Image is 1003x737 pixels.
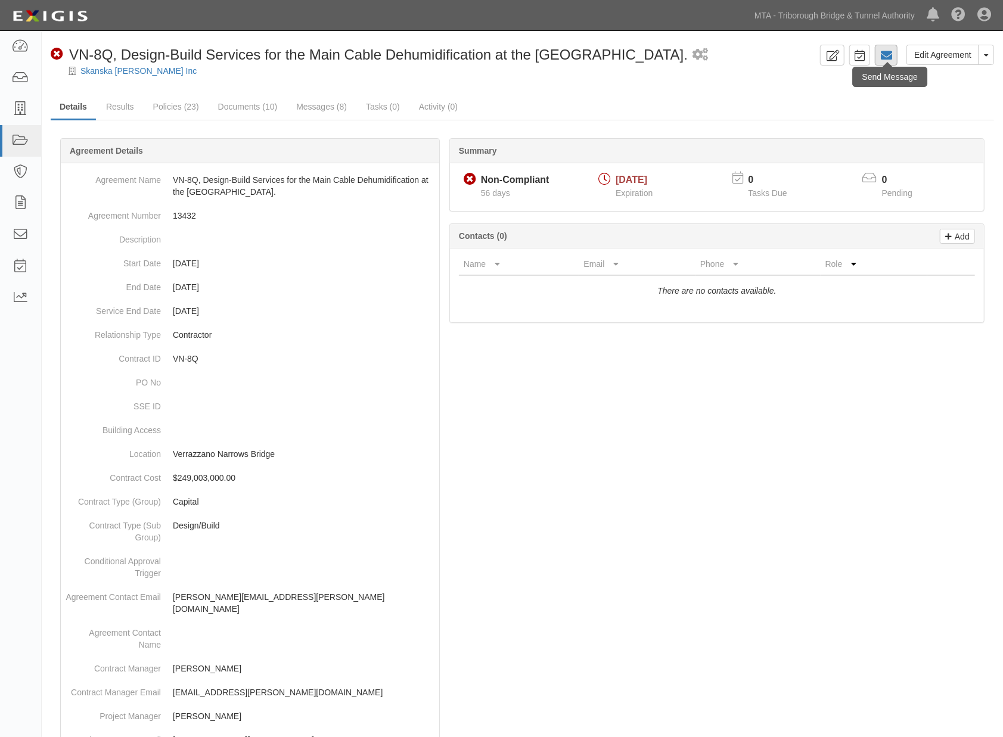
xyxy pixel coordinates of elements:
[173,448,434,460] p: Verrazzano Narrows Bridge
[66,680,161,698] dt: Contract Manager Email
[657,286,776,296] i: There are no contacts available.
[70,146,143,156] b: Agreement Details
[66,549,161,579] dt: Conditional Approval Trigger
[410,95,467,119] a: Activity (0)
[66,275,161,293] dt: End Date
[481,173,549,187] div: Non-Compliant
[940,229,975,244] a: Add
[695,253,821,275] th: Phone
[66,418,161,436] dt: Building Access
[80,66,197,76] a: Skanska [PERSON_NAME] Inc
[66,704,161,722] dt: Project Manager
[66,490,161,508] dt: Contract Type (Group)
[459,231,507,241] b: Contacts (0)
[97,95,143,119] a: Results
[66,228,161,245] dt: Description
[51,95,96,120] a: Details
[66,347,161,365] dt: Contract ID
[357,95,409,119] a: Tasks (0)
[173,520,434,531] p: Design/Build
[693,49,708,61] i: 1 scheduled workflow
[906,45,979,65] a: Edit Agreement
[69,46,688,63] span: VN-8Q, Design-Build Services for the Main Cable Dehumidification at the [GEOGRAPHIC_DATA].
[173,686,434,698] p: [EMAIL_ADDRESS][PERSON_NAME][DOMAIN_NAME]
[459,253,579,275] th: Name
[173,496,434,508] p: Capital
[481,188,510,198] span: Since 08/04/2025
[9,5,91,27] img: logo-5460c22ac91f19d4615b14bd174203de0afe785f0fc80cf4dbbc73dc1793850b.png
[66,394,161,412] dt: SSE ID
[853,67,927,87] div: Send Message
[173,591,434,615] p: [PERSON_NAME][EMAIL_ADDRESS][PERSON_NAME][DOMAIN_NAME]
[464,173,476,186] i: Non-Compliant
[579,253,695,275] th: Email
[821,253,927,275] th: Role
[51,48,63,61] i: Non-Compliant
[66,204,434,228] dd: 13432
[66,204,161,222] dt: Agreement Number
[66,168,434,204] dd: VN-8Q, Design-Build Services for the Main Cable Dehumidification at the [GEOGRAPHIC_DATA].
[66,251,161,269] dt: Start Date
[51,45,688,65] div: VN-8Q, Design-Build Services for the Main Cable Dehumidification at the Verrazzano Narrows Bridge.
[173,663,434,674] p: [PERSON_NAME]
[173,353,434,365] p: VN-8Q
[66,621,161,651] dt: Agreement Contact Name
[882,173,927,187] p: 0
[173,472,434,484] p: $249,003,000.00
[66,514,161,543] dt: Contract Type (Sub Group)
[66,251,434,275] dd: [DATE]
[748,173,802,187] p: 0
[459,146,497,156] b: Summary
[66,323,434,347] dd: Contractor
[144,95,208,119] a: Policies (23)
[66,299,434,323] dd: [DATE]
[66,275,434,299] dd: [DATE]
[882,188,912,198] span: Pending
[173,710,434,722] p: [PERSON_NAME]
[66,371,161,388] dt: PO No
[952,229,970,243] p: Add
[616,175,647,185] span: [DATE]
[66,323,161,341] dt: Relationship Type
[287,95,356,119] a: Messages (8)
[66,168,161,186] dt: Agreement Name
[66,442,161,460] dt: Location
[951,8,965,23] i: Help Center - Complianz
[209,95,287,119] a: Documents (10)
[66,299,161,317] dt: Service End Date
[749,4,921,27] a: MTA - Triborough Bridge & Tunnel Authority
[66,466,161,484] dt: Contract Cost
[616,188,653,198] span: Expiration
[748,188,787,198] span: Tasks Due
[66,657,161,674] dt: Contract Manager
[66,585,161,603] dt: Agreement Contact Email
